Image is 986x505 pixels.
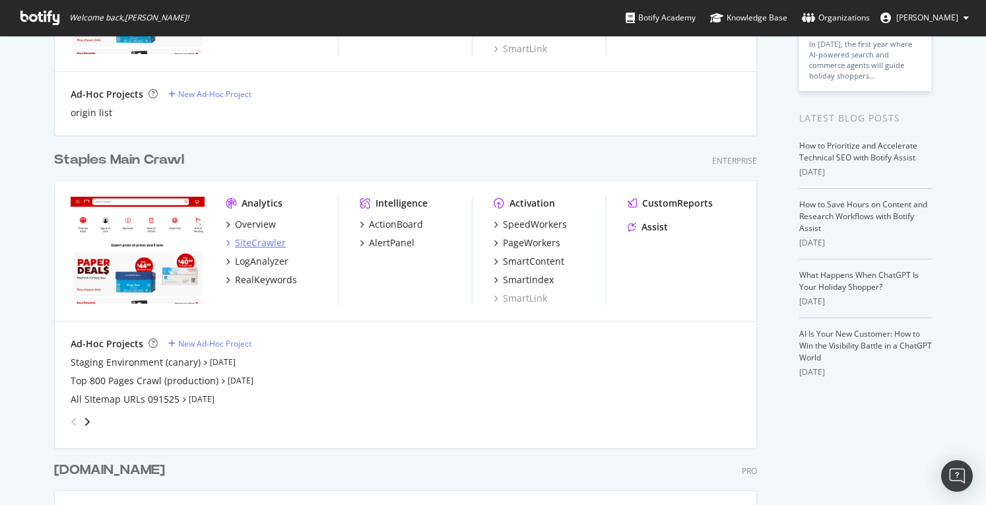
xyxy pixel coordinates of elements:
div: SiteCrawler [235,236,286,250]
a: SmartIndex [494,273,554,286]
div: [DATE] [799,237,932,249]
a: SiteCrawler [226,236,286,250]
a: origin list [71,106,112,119]
div: SmartIndex [503,273,554,286]
a: ActionBoard [360,218,423,231]
div: Pro [742,465,757,477]
div: Intelligence [376,197,428,210]
div: New Ad-Hoc Project [178,338,251,349]
a: Top 800 Pages Crawl (production) [71,374,218,387]
div: SpeedWorkers [503,218,567,231]
a: Staging Environment (canary) [71,356,201,369]
div: Open Intercom Messenger [941,460,973,492]
a: SmartContent [494,255,564,268]
a: Overview [226,218,276,231]
a: SmartLink [494,292,547,305]
a: SpeedWorkers [494,218,567,231]
a: How to Prioritize and Accelerate Technical SEO with Botify Assist [799,140,917,163]
a: SmartLink [494,42,547,55]
a: LogAnalyzer [226,255,288,268]
div: SmartContent [503,255,564,268]
a: RealKeywords [226,273,297,286]
div: Organizations [802,11,870,24]
a: How to Save Hours on Content and Research Workflows with Botify Assist [799,199,927,234]
div: Assist [641,220,668,234]
div: Overview [235,218,276,231]
div: Enterprise [712,155,757,166]
a: All SItemap URLs 091525 [71,393,180,406]
img: staples.com [71,197,205,304]
a: Assist [628,220,668,234]
a: CustomReports [628,197,713,210]
a: AI Is Your New Customer: How to Win the Visibility Battle in a ChatGPT World [799,328,932,363]
div: New Ad-Hoc Project [178,88,251,100]
div: Ad-Hoc Projects [71,337,143,351]
div: LogAnalyzer [235,255,288,268]
a: Staples Main Crawl [54,151,189,170]
div: [DOMAIN_NAME] [54,461,165,480]
a: [DATE] [189,393,214,405]
div: Botify Academy [626,11,696,24]
a: PageWorkers [494,236,560,250]
div: Latest Blog Posts [799,111,932,125]
a: New Ad-Hoc Project [168,88,251,100]
div: [DATE] [799,296,932,308]
a: New Ad-Hoc Project [168,338,251,349]
div: ActionBoard [369,218,423,231]
a: [DOMAIN_NAME] [54,461,170,480]
div: Ad-Hoc Projects [71,88,143,101]
div: angle-right [82,415,92,428]
span: Welcome back, [PERSON_NAME] ! [69,13,189,23]
div: Analytics [242,197,282,210]
a: [DATE] [228,375,253,386]
a: What Happens When ChatGPT Is Your Holiday Shopper? [799,269,919,292]
div: Knowledge Base [710,11,787,24]
button: [PERSON_NAME] [870,7,979,28]
div: [DATE] [799,166,932,178]
div: [DATE] [799,366,932,378]
div: Staples Main Crawl [54,151,184,170]
div: In [DATE], the first year where AI-powered search and commerce agents will guide holiday shoppers… [809,39,921,81]
a: AlertPanel [360,236,414,250]
span: David Johnson [896,12,958,23]
div: Activation [509,197,555,210]
div: AlertPanel [369,236,414,250]
a: [DATE] [210,356,236,368]
div: CustomReports [642,197,713,210]
div: RealKeywords [235,273,297,286]
div: PageWorkers [503,236,560,250]
div: angle-left [65,411,82,432]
